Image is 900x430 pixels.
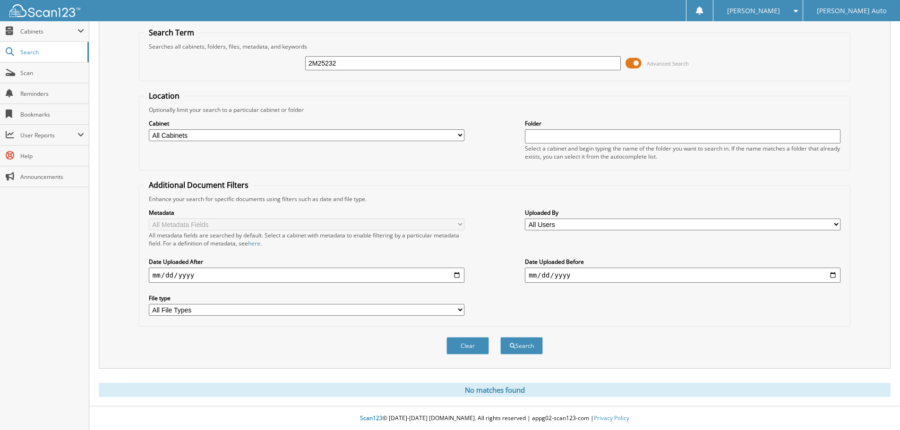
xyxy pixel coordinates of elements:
span: Advanced Search [647,60,689,67]
iframe: Chat Widget [853,385,900,430]
div: © [DATE]-[DATE] [DOMAIN_NAME]. All rights reserved | appg02-scan123-com | [89,407,900,430]
span: Announcements [20,173,84,181]
span: [PERSON_NAME] [727,8,780,14]
input: start [149,268,464,283]
label: Folder [525,119,840,127]
label: Date Uploaded After [149,258,464,266]
span: Cabinets [20,27,77,35]
span: Search [20,48,83,56]
span: Reminders [20,90,84,98]
span: Scan123 [360,414,383,422]
span: Scan [20,69,84,77]
img: scan123-logo-white.svg [9,4,80,17]
label: Cabinet [149,119,464,127]
span: Help [20,152,84,160]
div: Optionally limit your search to a particular cabinet or folder [144,106,845,114]
div: All metadata fields are searched by default. Select a cabinet with metadata to enable filtering b... [149,231,464,247]
button: Clear [446,337,489,354]
div: Searches all cabinets, folders, files, metadata, and keywords [144,42,845,51]
legend: Location [144,91,184,101]
legend: Additional Document Filters [144,180,253,190]
span: User Reports [20,131,77,139]
span: [PERSON_NAME] Auto [817,8,886,14]
label: Date Uploaded Before [525,258,840,266]
span: Bookmarks [20,110,84,118]
button: Search [500,337,543,354]
legend: Search Term [144,27,199,38]
div: Enhance your search for specific documents using filters such as date and file type. [144,195,845,203]
a: Privacy Policy [594,414,629,422]
div: No matches found [99,383,891,397]
a: here [248,239,260,247]
label: Metadata [149,209,464,217]
label: File type [149,294,464,302]
div: Select a cabinet and begin typing the name of the folder you want to search in. If the name match... [525,144,840,160]
label: Uploaded By [525,209,840,217]
input: end [525,268,840,283]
